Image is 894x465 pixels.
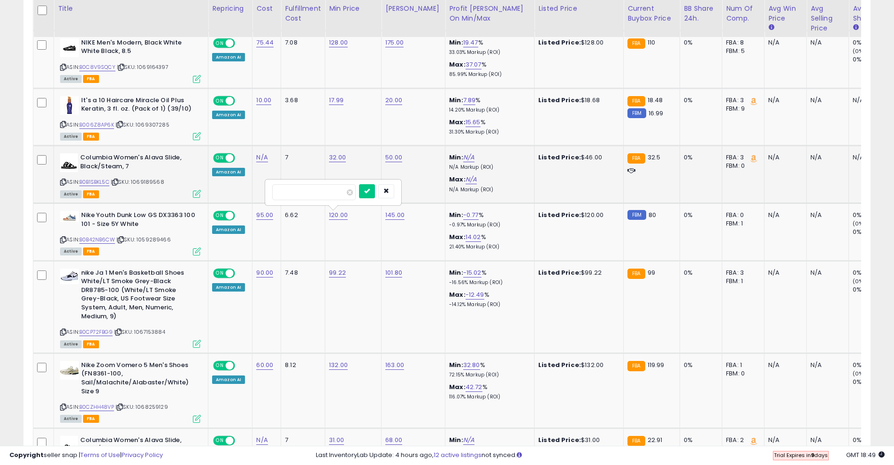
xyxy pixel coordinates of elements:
[385,360,404,370] a: 163.00
[538,360,581,369] b: Listed Price:
[329,360,348,370] a: 132.00
[60,211,79,222] img: 31lnCULFk+L._SL40_.jpg
[34,74,180,167] div: Hey SellerSnap team, I have a question regarding a few of my listings that aren't getting a ton o...
[212,375,245,384] div: Amazon AI
[684,361,715,369] div: 0%
[15,234,66,240] div: Support • 1m ago
[846,450,885,459] span: 2025-08-13 18:49 GMT
[853,436,891,444] div: 0%
[768,23,774,32] small: Avg Win Price.
[684,436,715,444] div: 0%
[329,153,346,162] a: 32.00
[853,38,891,47] div: 0%
[810,211,841,219] div: N/A
[684,211,715,219] div: 0%
[45,307,52,315] button: Upload attachment
[466,382,482,392] a: 42.72
[30,307,37,315] button: Gif picker
[449,129,527,135] p: 31.30% Markup (ROI)
[81,96,195,116] b: It's a 10 Haircare Miracle Oil Plus Keratin, 3 fl. oz. (Pack of 1) (39/10)
[385,268,402,277] a: 101.80
[234,212,249,220] span: OFF
[853,378,891,386] div: 0%
[449,60,466,69] b: Max:
[463,268,481,277] a: -15.02
[538,4,619,14] div: Listed Price
[538,153,616,162] div: $46.00
[768,361,799,369] div: N/A
[726,211,757,219] div: FBA: 0
[60,133,82,141] span: All listings currently available for purchase on Amazon
[60,269,201,347] div: ASIN:
[256,268,273,277] a: 90.00
[41,79,173,162] div: Hey SellerSnap team, I have a question regarding a few of my listings that aren't getting a ton o...
[538,210,581,219] b: Listed Price:
[329,4,377,14] div: Min Price
[449,38,527,56] div: %
[684,38,715,47] div: 0%
[449,60,527,78] div: %
[449,153,463,162] b: Min:
[449,279,527,286] p: -16.56% Markup (ROI)
[60,38,201,82] div: ASIN:
[538,269,616,277] div: $99.22
[385,210,405,220] a: 145.00
[449,232,466,241] b: Max:
[81,38,195,58] b: NIKE Men's Modern, Black White White Black, 8.5
[449,361,527,378] div: %
[726,105,757,113] div: FBM: 9
[449,211,527,228] div: %
[768,269,799,277] div: N/A
[449,187,527,193] p: N/A Markup (ROI)
[60,75,82,83] span: All listings currently available for purchase on Amazon
[234,361,249,369] span: OFF
[8,74,180,175] div: Justin says…
[853,211,891,219] div: 0%
[726,369,757,378] div: FBM: 0
[649,109,664,118] span: 16.99
[627,38,645,49] small: FBA
[684,269,715,277] div: 0%
[538,361,616,369] div: $132.00
[449,372,527,378] p: 72.15% Markup (ROI)
[80,450,120,459] a: Terms of Use
[768,96,799,105] div: N/A
[463,153,474,162] a: N/A
[538,38,616,47] div: $128.00
[684,153,715,162] div: 0%
[648,38,655,47] span: 110
[449,38,463,47] b: Min:
[81,269,195,323] b: nike Ja 1 Men's Basketball Shoes White/LT Smoke Grey-Black DR8785-100 (White/LT Smoke Grey-Black,...
[316,451,885,460] div: Last InventoryLab Update: 4 hours ago, not synced.
[768,153,799,162] div: N/A
[853,285,891,294] div: 0%
[449,118,527,135] div: %
[8,287,180,303] textarea: Message…
[853,277,866,285] small: (0%)
[463,210,479,220] a: -0.77
[538,436,616,444] div: $31.00
[81,361,195,398] b: Nike Zoom Vomero 5 Men's Shoes (FN8361-100, Sail/Malachite/Alabaster/White) Size 9
[449,360,463,369] b: Min:
[214,97,226,105] span: ON
[329,268,346,277] a: 99.22
[627,269,645,279] small: FBA
[385,153,402,162] a: 50.00
[79,178,109,186] a: B0B1SBKL5C
[285,4,321,23] div: Fulfillment Cost
[449,96,527,113] div: %
[212,168,245,176] div: Amazon AI
[449,222,527,228] p: -0.97% Markup (ROI)
[285,38,318,47] div: 7.08
[329,38,348,47] a: 128.00
[256,435,267,445] a: N/A
[285,153,318,162] div: 7
[60,38,79,57] img: 314oeZytyNL._SL40_.jpg
[466,232,481,242] a: 14.02
[83,75,99,83] span: FBA
[538,153,581,162] b: Listed Price:
[853,4,887,23] div: Avg BB Share
[79,403,114,411] a: B0CZHH48VP
[768,4,802,23] div: Avg Win Price
[648,268,655,277] span: 99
